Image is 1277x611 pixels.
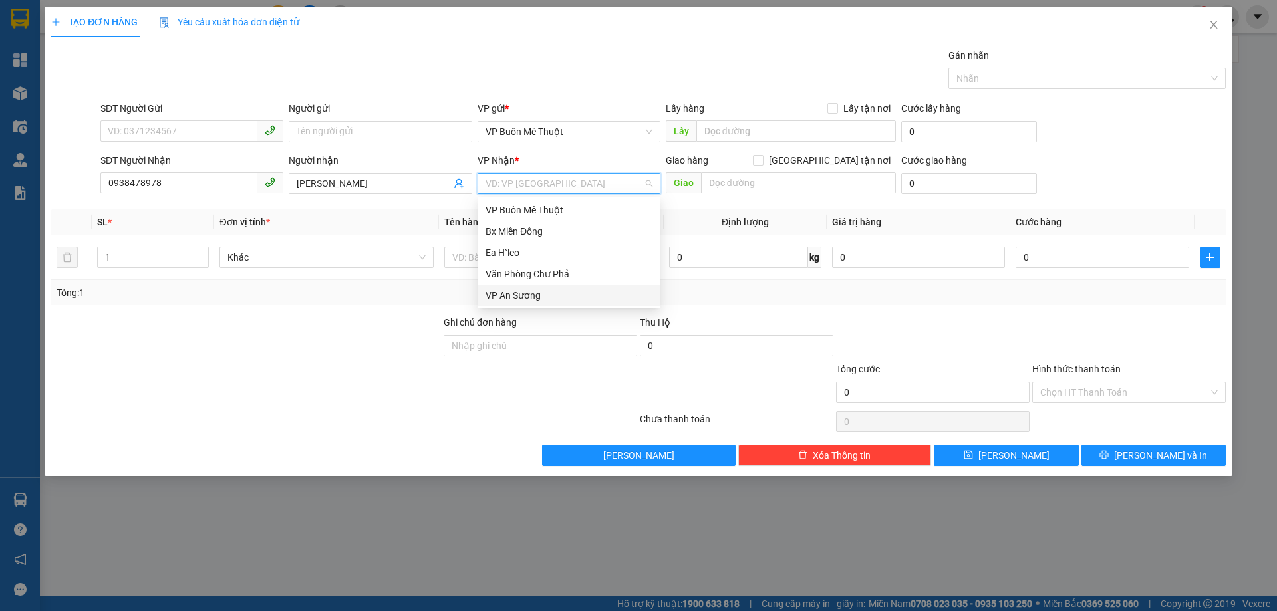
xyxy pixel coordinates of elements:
[542,445,736,466] button: [PERSON_NAME]
[964,450,973,461] span: save
[901,103,961,114] label: Cước lấy hàng
[603,448,674,463] span: [PERSON_NAME]
[666,120,696,142] span: Lấy
[666,172,701,193] span: Giao
[478,221,660,242] div: Bx Miền Đông
[100,101,283,116] div: SĐT Người Gửi
[454,178,464,189] span: user-add
[444,335,637,356] input: Ghi chú đơn hàng
[798,450,807,461] span: delete
[265,177,275,187] span: phone
[813,448,871,463] span: Xóa Thông tin
[289,153,472,168] div: Người nhận
[57,285,493,300] div: Tổng: 1
[638,412,835,435] div: Chưa thanh toán
[478,101,660,116] div: VP gửi
[97,217,108,227] span: SL
[159,17,299,27] span: Yêu cầu xuất hóa đơn điện tử
[486,203,652,217] div: VP Buôn Mê Thuột
[640,317,670,328] span: Thu Hộ
[51,17,138,27] span: TẠO ĐƠN HÀNG
[478,263,660,285] div: Văn Phòng Chư Phả
[838,101,896,116] span: Lấy tận nơi
[486,224,652,239] div: Bx Miền Đông
[666,155,708,166] span: Giao hàng
[696,120,896,142] input: Dọc đường
[1099,450,1109,461] span: printer
[722,217,769,227] span: Định lượng
[486,267,652,281] div: Văn Phòng Chư Phả
[1081,445,1226,466] button: printer[PERSON_NAME] và In
[478,285,660,306] div: VP An Sương
[1208,19,1219,30] span: close
[486,288,652,303] div: VP An Sương
[934,445,1078,466] button: save[PERSON_NAME]
[701,172,896,193] input: Dọc đường
[227,247,426,267] span: Khác
[738,445,932,466] button: deleteXóa Thông tin
[808,247,821,268] span: kg
[1200,247,1220,268] button: plus
[444,247,658,268] input: VD: Bàn, Ghế
[832,217,881,227] span: Giá trị hàng
[1032,364,1121,374] label: Hình thức thanh toán
[901,121,1037,142] input: Cước lấy hàng
[901,173,1037,194] input: Cước giao hàng
[159,17,170,28] img: icon
[444,217,484,227] span: Tên hàng
[978,448,1050,463] span: [PERSON_NAME]
[289,101,472,116] div: Người gửi
[444,317,517,328] label: Ghi chú đơn hàng
[478,242,660,263] div: Ea H`leo
[1195,7,1232,44] button: Close
[265,125,275,136] span: phone
[764,153,896,168] span: [GEOGRAPHIC_DATA] tận nơi
[486,245,652,260] div: Ea H`leo
[836,364,880,374] span: Tổng cước
[100,153,283,168] div: SĐT Người Nhận
[478,199,660,221] div: VP Buôn Mê Thuột
[1201,252,1220,263] span: plus
[1114,448,1207,463] span: [PERSON_NAME] và In
[901,155,967,166] label: Cước giao hàng
[486,122,652,142] span: VP Buôn Mê Thuột
[478,155,515,166] span: VP Nhận
[57,247,78,268] button: delete
[948,50,989,61] label: Gán nhãn
[1016,217,1062,227] span: Cước hàng
[832,247,1005,268] input: 0
[219,217,269,227] span: Đơn vị tính
[666,103,704,114] span: Lấy hàng
[51,17,61,27] span: plus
